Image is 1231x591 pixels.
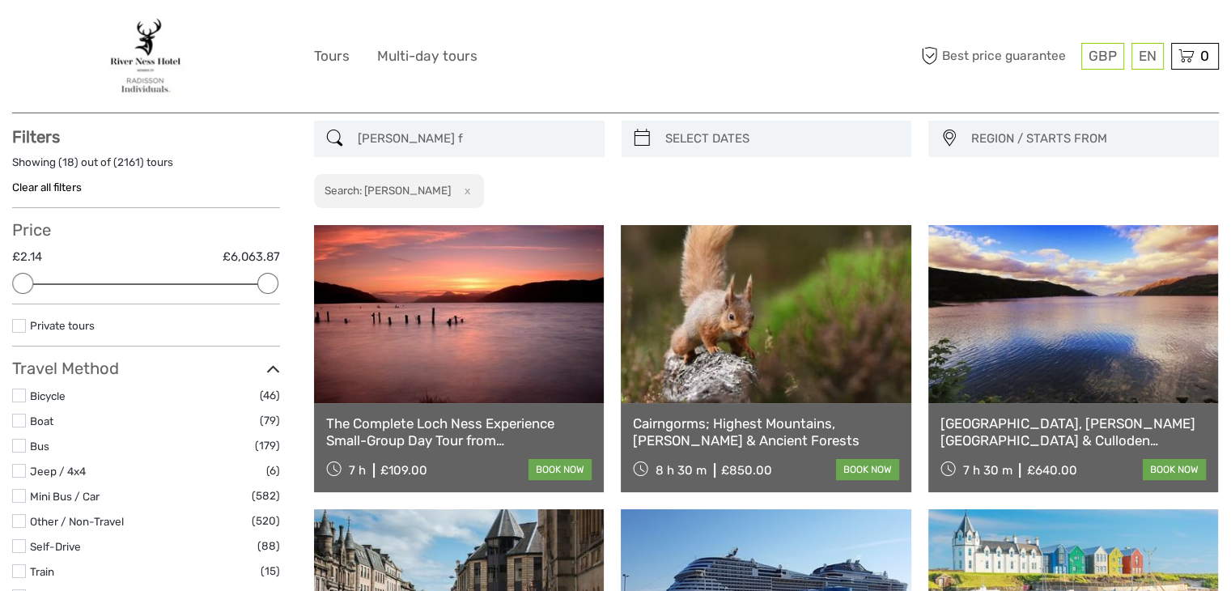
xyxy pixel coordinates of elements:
a: Mini Bus / Car [30,490,100,503]
button: REGION / STARTS FROM [964,125,1211,152]
span: (582) [252,487,280,505]
label: £6,063.87 [223,249,280,266]
a: Bicycle [30,389,66,402]
label: 18 [62,155,74,170]
span: (15) [261,562,280,580]
button: x [453,182,475,199]
a: Boat [30,415,53,427]
span: (79) [260,411,280,430]
a: Multi-day tours [377,45,478,68]
a: book now [1143,459,1206,480]
span: (520) [252,512,280,530]
span: Best price guarantee [917,43,1077,70]
a: Clear all filters [12,181,82,193]
input: SELECT DATES [659,125,904,153]
a: The Complete Loch Ness Experience Small-Group Day Tour from [GEOGRAPHIC_DATA] [326,415,592,449]
span: (88) [257,537,280,555]
div: £109.00 [380,463,427,478]
a: Jeep / 4x4 [30,465,86,478]
a: Tours [314,45,350,68]
div: £640.00 [1026,463,1076,478]
a: Train [30,565,54,578]
h2: Search: [PERSON_NAME] [325,184,451,197]
input: SEARCH [351,125,596,153]
a: book now [836,459,899,480]
button: Open LiveChat chat widget [186,25,206,45]
label: 2161 [117,155,140,170]
span: 7 h [349,463,366,478]
h3: Price [12,220,280,240]
span: 7 h 30 m [962,463,1012,478]
div: EN [1131,43,1164,70]
img: 3639-3230b886-ceeb-42d6-a6bb-6d999e61e76a_logo_big.jpg [102,12,190,100]
a: Self-Drive [30,540,81,553]
strong: Filters [12,127,60,147]
span: (179) [255,436,280,455]
a: Bus [30,440,49,453]
a: book now [528,459,592,480]
label: £2.14 [12,249,42,266]
span: (6) [266,461,280,480]
a: Private tours [30,319,95,332]
span: (46) [260,386,280,405]
span: 8 h 30 m [656,463,707,478]
span: 0 [1198,48,1212,64]
p: We're away right now. Please check back later! [23,28,183,41]
a: Cairngorms; Highest Mountains, [PERSON_NAME] & Ancient Forests [633,415,898,449]
span: GBP [1089,48,1117,64]
div: £850.00 [721,463,772,478]
h3: Travel Method [12,359,280,378]
a: Other / Non-Travel [30,515,124,528]
a: [GEOGRAPHIC_DATA], [PERSON_NAME][GEOGRAPHIC_DATA] & Culloden Battlefield [940,415,1206,449]
div: Showing ( ) out of ( ) tours [12,155,280,180]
